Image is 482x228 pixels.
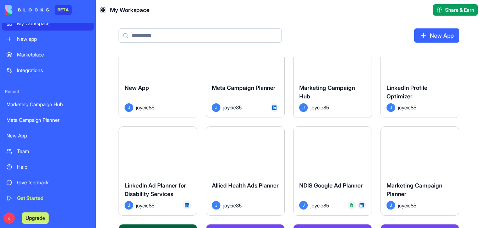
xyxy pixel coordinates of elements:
img: Google_Sheets_logo__2014-2020_dyqxdz.svg [350,203,354,207]
span: NDIS Google Ad Planner [299,182,363,189]
span: J [125,201,133,210]
span: New App [125,84,149,91]
div: New app [17,36,89,43]
div: BETA [55,5,72,15]
a: My Workspace [2,16,94,31]
a: Marketing Campaign PlannerJjoycie85 [380,126,459,216]
div: Get Started [17,195,89,202]
div: Team [17,148,89,155]
a: NDIS Google Ad PlannerJjoycie85 [293,126,372,216]
span: joycie85 [311,202,329,209]
a: Allied Health Ads PlannerJjoycie85 [206,126,285,216]
img: linkedin_bcsuxv.svg [272,105,276,110]
span: joycie85 [223,202,242,209]
span: Allied Health Ads Planner [212,182,279,189]
div: Marketing Campaign Hub [6,101,89,108]
a: Marketplace [2,48,94,62]
span: J [299,103,308,112]
a: Integrations [2,63,94,77]
span: J [387,103,395,112]
img: logo [5,5,49,15]
div: New App [6,132,89,139]
span: joycie85 [223,104,242,111]
span: joycie85 [136,202,154,209]
a: LinkedIn Profile OptimizerJjoycie85 [380,28,459,118]
span: LinkedIn Ad Planner for Disability Services [125,182,186,197]
img: linkedin_bcsuxv.svg [185,203,189,207]
a: Marketing Campaign HubJjoycie85 [293,28,372,118]
img: linkedin_bcsuxv.svg [360,203,364,207]
a: New App [414,28,459,43]
span: My Workspace [110,6,149,14]
span: joycie85 [398,104,416,111]
span: Recent [2,89,94,94]
a: Meta Campaign PlannerJjoycie85 [206,28,285,118]
span: Share & Earn [445,6,474,13]
span: joycie85 [311,104,329,111]
span: Marketing Campaign Planner [387,182,442,197]
a: New AppJjoycie85 [119,28,197,118]
div: Help [17,163,89,170]
span: J [4,212,15,224]
button: Share & Earn [433,4,478,16]
a: New App [2,129,94,143]
a: LinkedIn Ad Planner for Disability ServicesJjoycie85 [119,126,197,216]
div: Give feedback [17,179,89,186]
span: J [387,201,395,210]
span: J [125,103,133,112]
button: Upgrade [22,212,49,224]
span: J [299,201,308,210]
div: Marketplace [17,51,89,58]
span: joycie85 [136,104,154,111]
div: Meta Campaign Planner [6,116,89,124]
a: BETA [5,5,72,15]
span: Marketing Campaign Hub [299,84,355,100]
a: Meta Campaign Planner [2,113,94,127]
a: Marketing Campaign Hub [2,97,94,112]
div: Integrations [17,67,89,74]
a: Give feedback [2,175,94,190]
span: J [212,103,220,112]
span: joycie85 [398,202,416,209]
a: Get Started [2,191,94,205]
span: Meta Campaign Planner [212,84,275,91]
div: My Workspace [17,20,89,27]
span: J [212,201,220,210]
a: Help [2,160,94,174]
a: New app [2,32,94,46]
a: Team [2,144,94,158]
span: LinkedIn Profile Optimizer [387,84,427,100]
a: Upgrade [22,214,49,221]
